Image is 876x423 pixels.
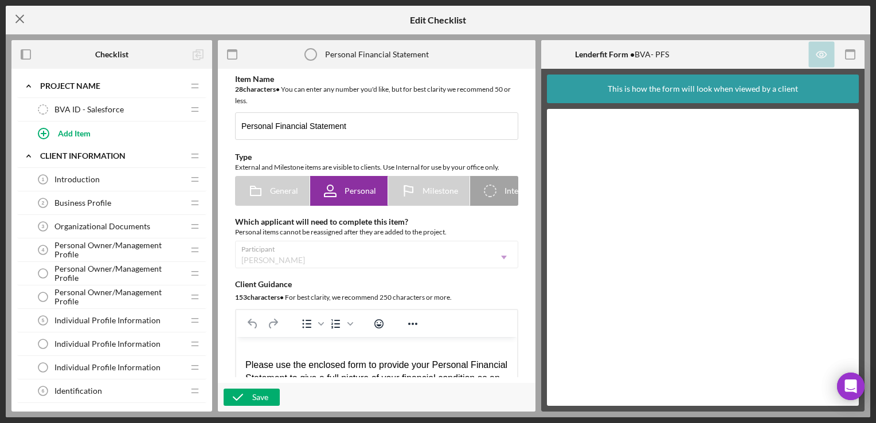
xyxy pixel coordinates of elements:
div: Numbered list [326,316,355,332]
button: Undo [243,316,263,332]
div: Client Guidance [235,280,518,289]
span: Personal Owner/Management Profile [54,241,183,259]
div: For best clarity, we recommend 250 characters or more. [235,292,518,303]
span: Internal [505,186,533,195]
div: Type [235,152,518,162]
span: Identification [54,386,102,395]
span: Individual Profile Information [54,316,161,325]
button: Save [224,389,280,406]
b: Lenderfit Form • [575,49,635,59]
div: Item Name [235,75,518,84]
div: BVA- PFS [575,50,669,59]
h5: Edit Checklist [410,15,466,25]
tspan: 3 [42,224,45,229]
span: Personal [345,186,376,195]
b: 28 character s • [235,85,280,93]
span: BVA ID - Salesforce [54,105,124,114]
b: Checklist [95,50,128,59]
tspan: 4 [42,247,45,253]
button: Reveal or hide additional toolbar items [403,316,423,332]
iframe: Lenderfit form [558,120,848,394]
span: Milestone [423,186,458,195]
tspan: 1 [42,177,45,182]
div: Bullet list [297,316,326,332]
b: 153 character s • [235,293,284,301]
div: Which applicant will need to complete this item? [235,217,518,226]
span: Personal Owner/Management Profile [54,288,183,306]
div: Project Name [40,81,183,91]
div: External and Milestone items are visible to clients. Use Internal for use by your office only. [235,162,518,173]
span: Business Profile [54,198,111,207]
div: You can enter any number you'd like, but for best clarity we recommend 50 or less. [235,84,518,107]
div: Save [252,389,268,406]
span: Organizational Documents [54,222,150,231]
span: Individual Profile Information [54,339,161,348]
tspan: 5 [42,318,45,323]
button: Redo [263,316,283,332]
div: Open Intercom Messenger [837,373,865,400]
tspan: 2 [42,200,45,206]
div: This is how the form will look when viewed by a client [608,75,798,103]
div: Client Information [40,151,183,160]
div: Personal Financial Statement [325,50,429,59]
tspan: 6 [42,388,45,394]
div: Add Item [58,122,91,144]
button: Emojis [369,316,389,332]
span: Personal Owner/Management Profile [54,264,183,283]
span: Individual Profile Information [54,363,161,372]
button: Add Item [29,122,206,144]
span: General [270,186,298,195]
div: Personal items cannot be reassigned after they are added to the project. [235,226,518,238]
span: Introduction [54,175,100,184]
